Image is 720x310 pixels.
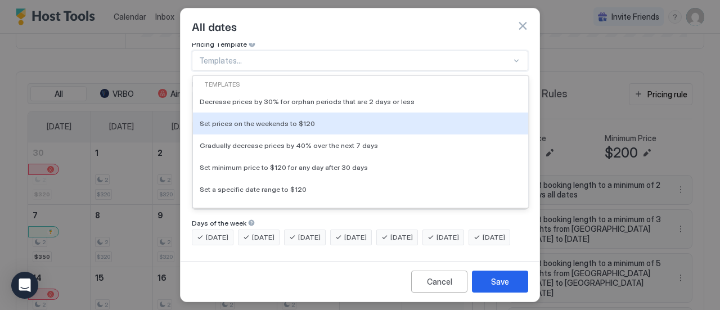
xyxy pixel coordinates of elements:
span: [DATE] [390,232,413,242]
span: Set prices on the weekends to $120 [200,119,315,128]
div: Templates [197,80,524,89]
button: Cancel [411,271,467,293]
span: [DATE] [344,232,367,242]
span: Custom pricing rule [200,207,263,215]
span: Rule Type [192,80,224,88]
span: Set minimum price to $120 for any day after 30 days [200,163,368,172]
span: Set a specific date range to $120 [200,185,307,194]
span: Days of the week [192,219,246,227]
div: Save [491,276,509,287]
span: [DATE] [298,232,321,242]
span: [DATE] [436,232,459,242]
button: Save [472,271,528,293]
span: [DATE] [252,232,274,242]
span: All dates [192,17,237,34]
span: [DATE] [483,232,505,242]
div: Open Intercom Messenger [11,272,38,299]
div: Cancel [427,276,452,287]
span: Decrease prices by 30% for orphan periods that are 2 days or less [200,97,415,106]
span: Gradually decrease prices by 40% over the next 7 days [200,141,378,150]
span: Pricing Template [192,40,247,48]
span: [DATE] [206,232,228,242]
